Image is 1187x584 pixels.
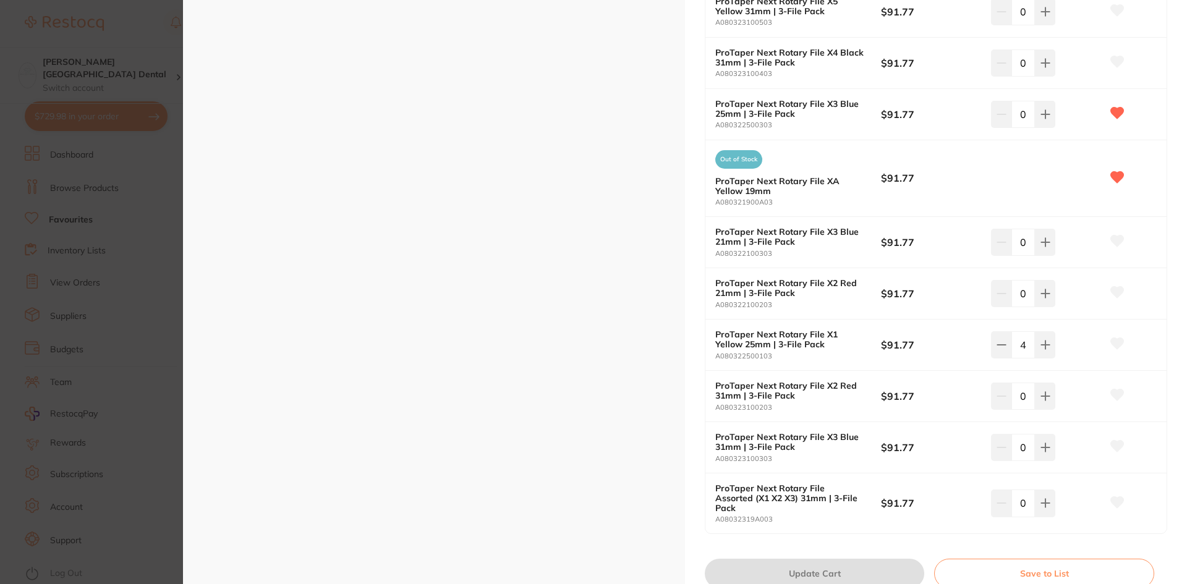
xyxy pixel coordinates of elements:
b: $91.77 [881,441,981,454]
b: $91.77 [881,287,981,300]
b: $91.77 [881,235,981,249]
small: A080322100303 [715,250,881,258]
b: $91.77 [881,108,981,121]
b: $91.77 [881,496,981,510]
b: ProTaper Next Rotary File X2 Red 21mm | 3-File Pack [715,278,864,298]
small: A080322500103 [715,352,881,360]
b: ProTaper Next Rotary File X4 Black 31mm | 3-File Pack [715,48,864,67]
b: $91.77 [881,389,981,403]
small: A080321900A03 [715,198,881,206]
b: $91.77 [881,56,981,70]
small: A080323100503 [715,19,881,27]
b: ProTaper Next Rotary File Assorted (X1 X2 X3) 31mm | 3-File Pack [715,483,864,513]
b: $91.77 [881,171,981,185]
b: ProTaper Next Rotary File X2 Red 31mm | 3-File Pack [715,381,864,400]
small: A080322500303 [715,121,881,129]
b: ProTaper Next Rotary File XA Yellow 19mm [715,176,864,196]
b: ProTaper Next Rotary File X3 Blue 31mm | 3-File Pack [715,432,864,452]
small: A080322100203 [715,301,881,309]
b: $91.77 [881,5,981,19]
b: $91.77 [881,338,981,352]
b: ProTaper Next Rotary File X3 Blue 25mm | 3-File Pack [715,99,864,119]
small: A080323100303 [715,455,881,463]
small: A080323100203 [715,404,881,412]
b: ProTaper Next Rotary File X1 Yellow 25mm | 3-File Pack [715,329,864,349]
small: A08032319A003 [715,515,881,523]
b: ProTaper Next Rotary File X3 Blue 21mm | 3-File Pack [715,227,864,247]
span: Out of Stock [715,150,762,169]
small: A080323100403 [715,70,881,78]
